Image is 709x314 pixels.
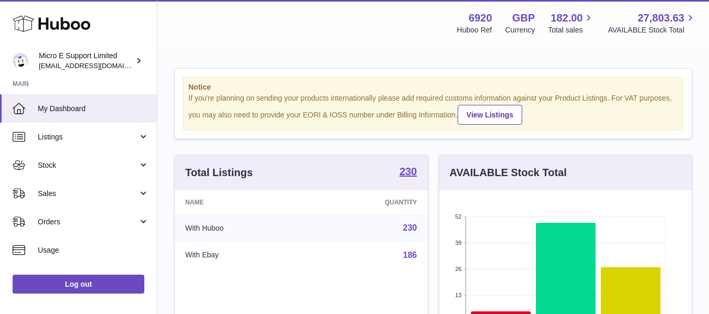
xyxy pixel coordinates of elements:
div: If you're planning on sending your products internationally please add required customs informati... [188,93,678,125]
a: 182.00 Total sales [548,11,595,35]
span: [EMAIL_ADDRESS][DOMAIN_NAME] [39,61,154,70]
h3: Total Listings [185,166,253,180]
strong: 230 [399,166,417,177]
span: Sales [38,189,138,199]
span: Orders [38,217,138,227]
strong: GBP [512,11,535,25]
a: 230 [399,166,417,179]
span: 182.00 [551,11,583,25]
text: 52 [455,213,461,220]
img: contact@micropcsupport.com [13,53,28,69]
a: Log out [13,275,144,294]
a: View Listings [458,105,522,125]
div: Currency [505,25,535,35]
text: 26 [455,266,461,272]
th: Name [175,190,308,214]
td: With Huboo [175,214,308,242]
strong: Notice [188,82,678,92]
text: 39 [455,240,461,246]
div: Huboo Ref [457,25,492,35]
span: Total sales [548,25,595,35]
span: Listings [38,132,138,142]
a: 27,803.63 AVAILABLE Stock Total [608,11,696,35]
th: Quantity [308,190,428,214]
div: Micro E Support Limited [39,51,133,71]
h3: AVAILABLE Stock Total [450,166,567,180]
td: With Ebay [175,242,308,269]
span: Stock [38,160,138,170]
span: 27,803.63 [638,11,684,25]
strong: 6920 [469,11,492,25]
span: AVAILABLE Stock Total [608,25,696,35]
a: 186 [403,251,417,259]
text: 13 [455,292,461,298]
span: Usage [38,245,149,255]
a: 230 [403,223,417,232]
span: My Dashboard [38,104,149,114]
